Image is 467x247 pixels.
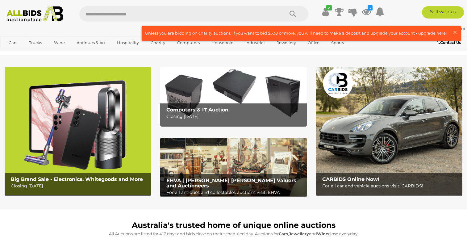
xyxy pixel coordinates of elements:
img: Computers & IT Auction [160,67,306,125]
a: Trucks [25,38,46,48]
p: All Auctions are listed for 4-7 days and bids close on their scheduled day. Auctions for , and cl... [8,230,459,237]
b: Big Brand Sale - Electronics, Whitegoods and More [11,176,143,182]
p: For all car and vehicle auctions visit: CARBIDS! [322,182,459,190]
a: Industrial [241,38,269,48]
b: CARBIDS Online Now! [322,176,379,182]
b: Computers & IT Auction [166,107,228,113]
b: EHVA | [PERSON_NAME] [PERSON_NAME] Valuers and Auctioneers [166,178,296,189]
p: Closing [DATE] [166,113,303,120]
strong: Wine [317,231,328,236]
button: Search [277,6,308,22]
a: Office [304,38,323,48]
strong: Jewellery [289,231,309,236]
a: Big Brand Sale - Electronics, Whitegoods and More Big Brand Sale - Electronics, Whitegoods and Mo... [5,67,151,195]
a: Computers & IT Auction Computers & IT Auction Closing [DATE] [160,67,306,125]
a: 3 [362,6,371,17]
strong: Cars [279,231,288,236]
a: Cars [5,38,21,48]
b: Contact Us [437,40,461,45]
h1: Australia's trusted home of unique online auctions [8,221,459,230]
a: [GEOGRAPHIC_DATA] [5,48,56,58]
img: CARBIDS Online Now! [316,67,462,195]
a: Antiques & Art [73,38,109,48]
a: Sports [327,38,348,48]
a: Hospitality [113,38,143,48]
a: Contact Us [437,39,462,46]
a: Household [207,38,238,48]
a: Wine [50,38,69,48]
p: Closing [DATE] [11,182,148,190]
img: EHVA | Evans Hastings Valuers and Auctioneers [160,138,306,196]
img: Big Brand Sale - Electronics, Whitegoods and More [5,67,151,195]
a: Charity [147,38,169,48]
a: ✔ [321,6,330,17]
img: Allbids.com.au [3,6,66,22]
a: CARBIDS Online Now! CARBIDS Online Now! For all car and vehicle auctions visit: CARBIDS! [316,67,462,195]
a: Jewellery [273,38,300,48]
i: ✔ [326,5,332,10]
a: EHVA | Evans Hastings Valuers and Auctioneers EHVA | [PERSON_NAME] [PERSON_NAME] Valuers and Auct... [160,138,306,196]
a: Sell with us [422,6,464,19]
a: Computers [173,38,204,48]
p: For all antiques and collectables auctions visit: EHVA [166,189,303,196]
i: 3 [368,5,373,10]
span: × [452,26,458,38]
